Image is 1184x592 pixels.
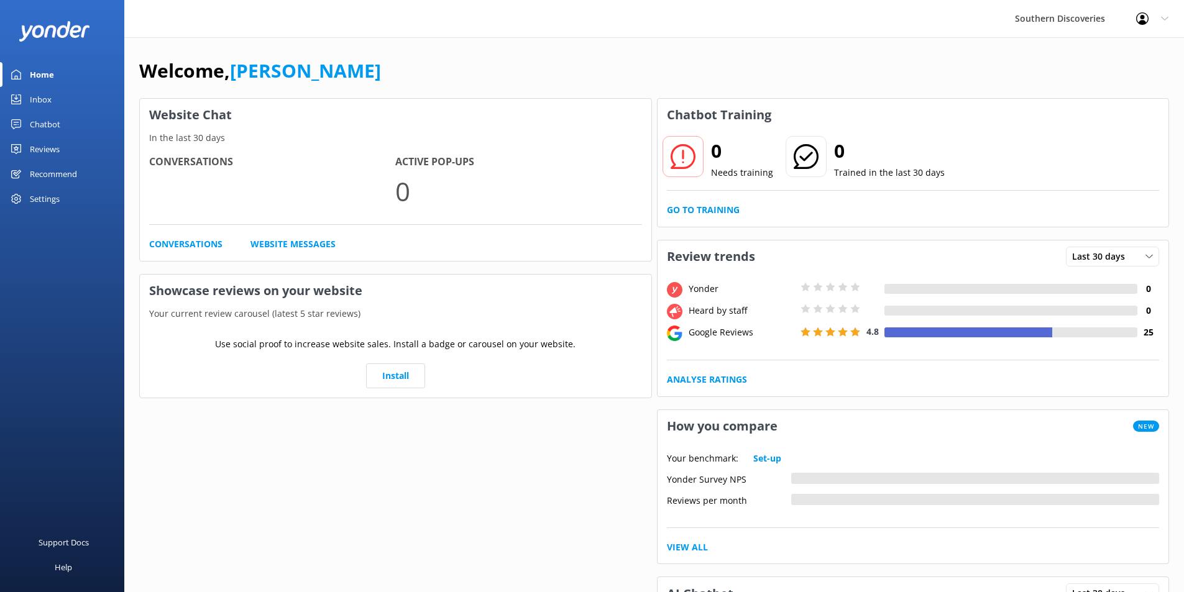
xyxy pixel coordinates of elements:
[686,304,797,317] div: Heard by staff
[866,326,879,337] span: 4.8
[667,494,791,505] div: Reviews per month
[1137,304,1159,317] h4: 0
[686,282,797,296] div: Yonder
[149,237,223,251] a: Conversations
[658,240,764,273] h3: Review trends
[1072,250,1132,263] span: Last 30 days
[30,112,60,137] div: Chatbot
[140,99,651,131] h3: Website Chat
[250,237,336,251] a: Website Messages
[30,137,60,162] div: Reviews
[30,162,77,186] div: Recommend
[834,166,945,180] p: Trained in the last 30 days
[139,56,381,86] h1: Welcome,
[667,452,738,465] p: Your benchmark:
[711,136,773,166] h2: 0
[658,99,781,131] h3: Chatbot Training
[686,326,797,339] div: Google Reviews
[215,337,576,351] p: Use social proof to increase website sales. Install a badge or carousel on your website.
[55,555,72,580] div: Help
[658,410,787,442] h3: How you compare
[39,530,89,555] div: Support Docs
[19,21,90,42] img: yonder-white-logo.png
[667,203,740,217] a: Go to Training
[30,62,54,87] div: Home
[667,373,747,386] a: Analyse Ratings
[667,540,708,554] a: View All
[667,473,791,484] div: Yonder Survey NPS
[1137,326,1159,339] h4: 25
[395,154,641,170] h4: Active Pop-ups
[834,136,945,166] h2: 0
[753,452,781,465] a: Set-up
[1137,282,1159,296] h4: 0
[140,131,651,145] p: In the last 30 days
[366,363,425,388] a: Install
[395,170,641,212] p: 0
[149,154,395,170] h4: Conversations
[1133,421,1159,432] span: New
[711,166,773,180] p: Needs training
[140,275,651,307] h3: Showcase reviews on your website
[30,186,60,211] div: Settings
[140,307,651,321] p: Your current review carousel (latest 5 star reviews)
[230,58,381,83] a: [PERSON_NAME]
[30,87,52,112] div: Inbox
